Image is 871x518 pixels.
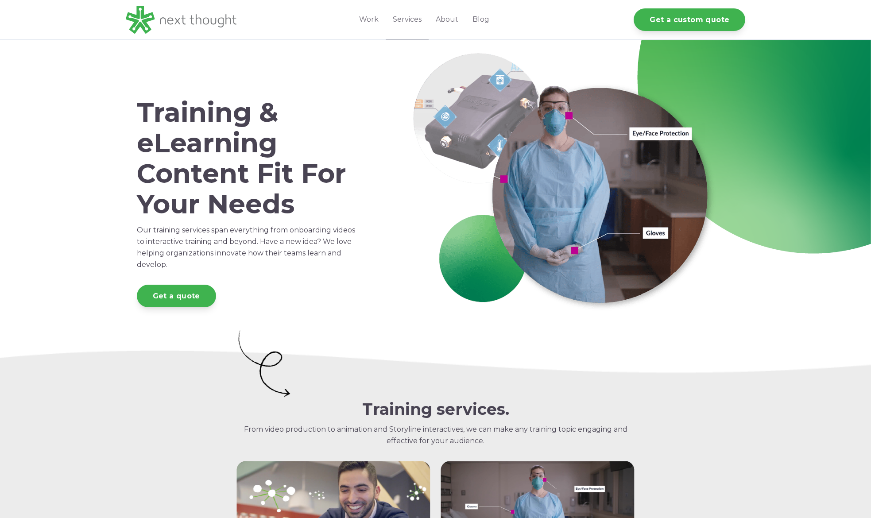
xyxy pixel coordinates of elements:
img: Artboard 16 copy [236,327,292,400]
span: Training & eLearning Content Fit For Your Needs [137,96,346,220]
img: Services [413,53,723,316]
a: Get a quote [137,285,216,307]
h2: Training services. [236,400,635,418]
span: From video production to animation and Storyline interactives, we can make any training topic eng... [244,425,627,445]
span: Our training services span everything from onboarding videos to interactive training and beyond. ... [137,226,355,269]
img: LG - NextThought Logo [126,6,236,34]
a: Get a custom quote [634,8,745,31]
